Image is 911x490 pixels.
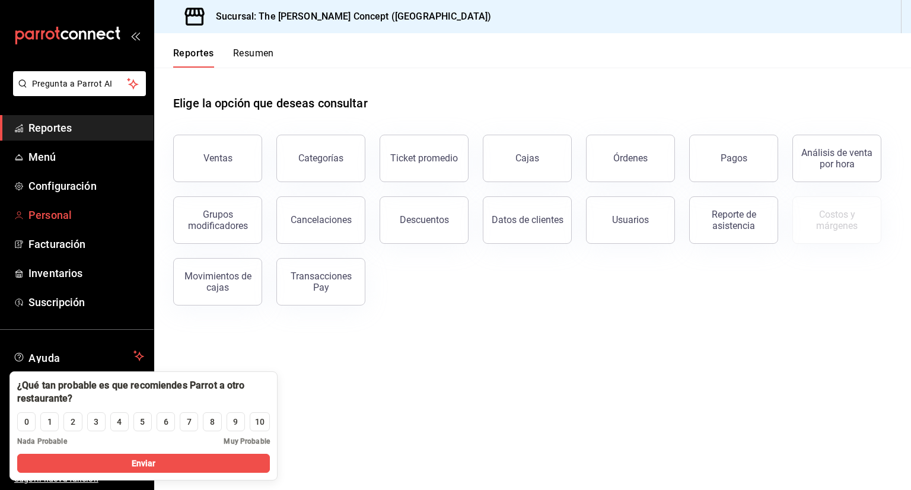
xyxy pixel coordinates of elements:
[689,196,778,244] button: Reporte de asistencia
[28,178,144,194] span: Configuración
[400,214,449,225] div: Descuentos
[800,209,874,231] div: Costos y márgenes
[117,416,122,428] div: 4
[483,196,572,244] button: Datos de clientes
[181,271,254,293] div: Movimientos de cajas
[164,416,168,428] div: 6
[87,412,106,431] button: 3
[284,271,358,293] div: Transacciones Pay
[32,78,128,90] span: Pregunta a Parrot AI
[28,120,144,136] span: Reportes
[63,412,82,431] button: 2
[17,412,36,431] button: 0
[181,209,254,231] div: Grupos modificadores
[697,209,770,231] div: Reporte de asistencia
[250,412,270,431] button: 10
[173,258,262,306] button: Movimientos de cajas
[210,416,215,428] div: 8
[173,47,214,68] button: Reportes
[157,412,175,431] button: 6
[13,71,146,96] button: Pregunta a Parrot AI
[224,436,270,447] span: Muy Probable
[227,412,245,431] button: 9
[276,196,365,244] button: Cancelaciones
[28,349,129,363] span: Ayuda
[233,47,274,68] button: Resumen
[94,416,98,428] div: 3
[689,135,778,182] button: Pagos
[173,94,368,112] h1: Elige la opción que deseas consultar
[276,135,365,182] button: Categorías
[17,436,67,447] span: Nada Probable
[110,412,129,431] button: 4
[24,416,29,428] div: 0
[792,135,881,182] button: Análisis de venta por hora
[133,412,152,431] button: 5
[173,135,262,182] button: Ventas
[187,416,192,428] div: 7
[28,207,144,223] span: Personal
[613,152,648,164] div: Órdenes
[40,412,59,431] button: 1
[28,294,144,310] span: Suscripción
[8,86,146,98] a: Pregunta a Parrot AI
[515,152,539,164] div: Cajas
[255,416,265,428] div: 10
[483,135,572,182] button: Cajas
[612,214,649,225] div: Usuarios
[233,416,238,428] div: 9
[586,196,675,244] button: Usuarios
[71,416,75,428] div: 2
[173,196,262,244] button: Grupos modificadores
[140,416,145,428] div: 5
[792,196,881,244] button: Contrata inventarios para ver este reporte
[380,135,469,182] button: Ticket promedio
[28,149,144,165] span: Menú
[492,214,563,225] div: Datos de clientes
[28,265,144,281] span: Inventarios
[28,236,144,252] span: Facturación
[721,152,747,164] div: Pagos
[390,152,458,164] div: Ticket promedio
[17,379,270,405] div: ¿Qué tan probable es que recomiendes Parrot a otro restaurante?
[130,31,140,40] button: open_drawer_menu
[132,457,156,470] span: Enviar
[800,147,874,170] div: Análisis de venta por hora
[380,196,469,244] button: Descuentos
[47,416,52,428] div: 1
[203,412,221,431] button: 8
[203,152,232,164] div: Ventas
[173,47,274,68] div: navigation tabs
[586,135,675,182] button: Órdenes
[291,214,352,225] div: Cancelaciones
[298,152,343,164] div: Categorías
[17,454,270,473] button: Enviar
[206,9,491,24] h3: Sucursal: The [PERSON_NAME] Concept ([GEOGRAPHIC_DATA])
[180,412,198,431] button: 7
[276,258,365,306] button: Transacciones Pay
